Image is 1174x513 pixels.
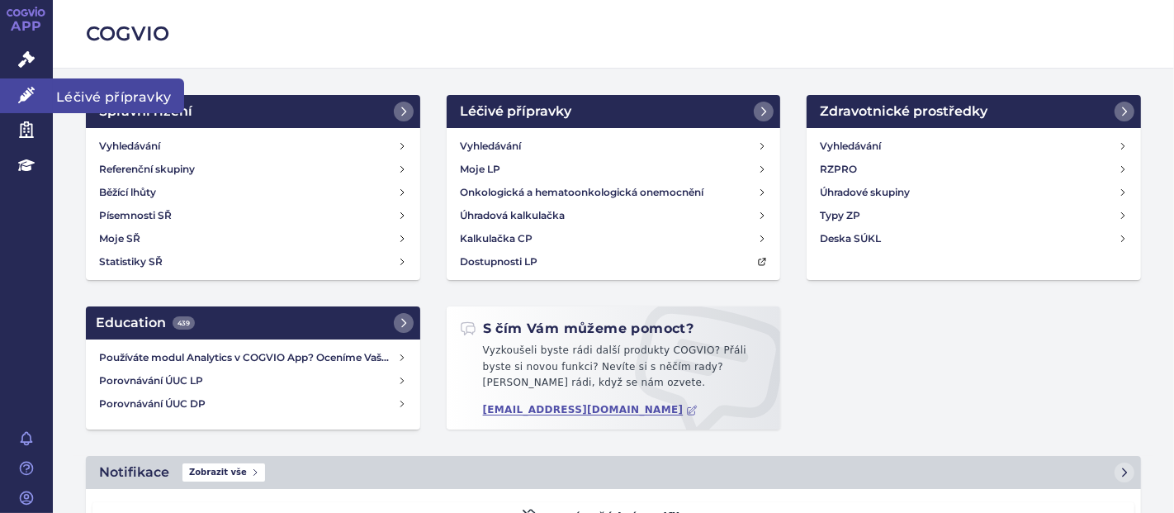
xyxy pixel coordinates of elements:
span: Zobrazit vše [182,463,265,482]
h4: Typy ZP [820,207,860,224]
h4: Vyhledávání [99,138,160,154]
a: Správní řízení [86,95,420,128]
h4: Porovnávání ÚUC DP [99,396,397,412]
a: Dostupnosti LP [453,250,774,273]
a: [EMAIL_ADDRESS][DOMAIN_NAME] [483,404,698,416]
h2: Zdravotnické prostředky [820,102,987,121]
a: Typy ZP [813,204,1134,227]
h2: Notifikace [99,463,169,482]
a: Deska SÚKL [813,227,1134,250]
a: Léčivé přípravky [447,95,781,128]
h4: Vyhledávání [820,138,881,154]
h2: S čím Vám můžeme pomoct? [460,320,694,338]
a: Moje LP [453,158,774,181]
a: NotifikaceZobrazit vše [86,456,1141,489]
h4: Referenční skupiny [99,161,195,178]
h4: Používáte modul Analytics v COGVIO App? Oceníme Vaši zpětnou vazbu! [99,349,397,366]
a: Kalkulačka CP [453,227,774,250]
a: RZPRO [813,158,1134,181]
a: Vyhledávání [813,135,1134,158]
a: Moje SŘ [92,227,414,250]
h2: Léčivé přípravky [460,102,571,121]
h4: Kalkulačka CP [460,230,533,247]
a: Vyhledávání [453,135,774,158]
a: Písemnosti SŘ [92,204,414,227]
h4: Písemnosti SŘ [99,207,172,224]
a: Úhradová kalkulačka [453,204,774,227]
h2: Education [96,313,195,333]
a: Education439 [86,306,420,340]
h4: Porovnávání ÚUC LP [99,373,397,389]
h4: Běžící lhůty [99,184,156,201]
h4: Statistiky SŘ [99,254,163,270]
h4: Dostupnosti LP [460,254,537,270]
h4: RZPRO [820,161,857,178]
h4: Onkologická a hematoonkologická onemocnění [460,184,703,201]
h4: Moje LP [460,161,500,178]
a: Onkologická a hematoonkologická onemocnění [453,181,774,204]
h4: Moje SŘ [99,230,140,247]
a: Vyhledávání [92,135,414,158]
span: 439 [173,316,195,330]
span: Léčivé přípravky [53,78,184,113]
h4: Deska SÚKL [820,230,881,247]
h4: Úhradová kalkulačka [460,207,565,224]
h2: COGVIO [86,20,1141,48]
a: Porovnávání ÚUC LP [92,369,414,392]
a: Porovnávání ÚUC DP [92,392,414,416]
h4: Úhradové skupiny [820,184,910,201]
a: Používáte modul Analytics v COGVIO App? Oceníme Vaši zpětnou vazbu! [92,346,414,369]
a: Běžící lhůty [92,181,414,204]
h4: Vyhledávání [460,138,521,154]
a: Zdravotnické prostředky [807,95,1141,128]
a: Referenční skupiny [92,158,414,181]
a: Statistiky SŘ [92,250,414,273]
a: Úhradové skupiny [813,181,1134,204]
p: Vyzkoušeli byste rádi další produkty COGVIO? Přáli byste si novou funkci? Nevíte si s něčím rady?... [460,343,768,398]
